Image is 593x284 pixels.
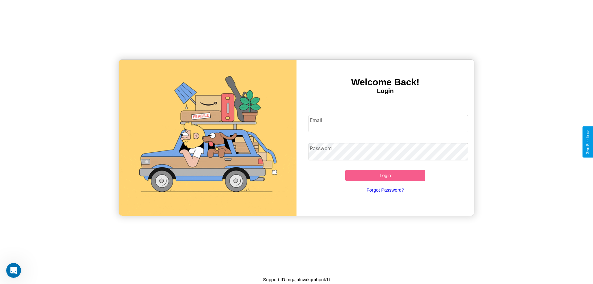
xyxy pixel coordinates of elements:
[119,60,296,216] img: gif
[345,170,425,181] button: Login
[6,263,21,278] iframe: Intercom live chat
[586,129,590,155] div: Give Feedback
[305,181,465,199] a: Forgot Password?
[296,87,474,95] h4: Login
[296,77,474,87] h3: Welcome Back!
[263,275,330,284] p: Support ID: mgajufcvxkqmhpuk1t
